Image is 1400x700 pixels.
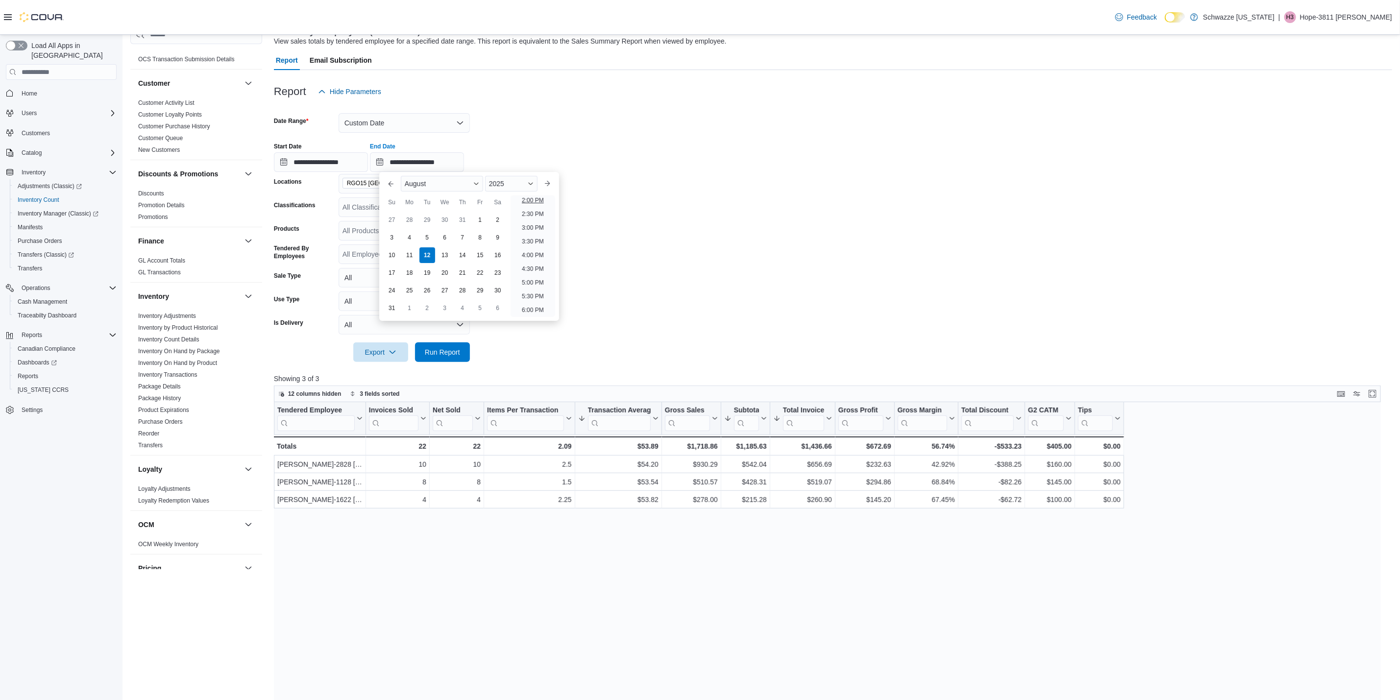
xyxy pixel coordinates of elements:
[138,111,202,119] span: Customer Loyalty Points
[455,194,470,210] div: Th
[138,55,235,63] span: OCS Transaction Submission Details
[402,194,418,210] div: Mo
[472,247,488,263] div: day-15
[518,290,548,302] li: 5:30 PM
[339,291,470,311] button: All
[455,247,470,263] div: day-14
[339,113,470,133] button: Custom Date
[783,406,824,415] div: Total Invoiced
[665,406,710,415] div: Gross Sales
[1127,12,1157,22] span: Feedback
[138,430,159,437] a: Reorder
[18,404,117,416] span: Settings
[18,127,117,139] span: Customers
[384,247,400,263] div: day-10
[14,296,117,308] span: Cash Management
[18,386,69,394] span: [US_STATE] CCRS
[370,143,395,150] label: End Date
[346,388,403,400] button: 3 fields sorted
[18,87,117,99] span: Home
[384,300,400,316] div: day-31
[130,310,262,455] div: Inventory
[138,169,241,179] button: Discounts & Promotions
[437,247,453,263] div: day-13
[138,395,181,402] a: Package History
[897,406,955,431] button: Gross Margin
[22,149,42,157] span: Catalog
[138,111,202,118] a: Customer Loyalty Points
[22,109,37,117] span: Users
[14,235,117,247] span: Purchase Orders
[369,406,418,431] div: Invoices Sold
[138,312,196,320] span: Inventory Adjustments
[14,370,42,382] a: Reports
[10,179,121,193] a: Adjustments (Classic)
[490,247,506,263] div: day-16
[437,212,453,228] div: day-30
[897,406,947,415] div: Gross Margin
[138,563,241,573] button: Pricing
[2,328,121,342] button: Reports
[383,211,507,317] div: August, 2025
[138,236,164,246] h3: Finance
[437,283,453,298] div: day-27
[2,166,121,179] button: Inventory
[138,123,210,130] a: Customer Purchase History
[472,212,488,228] div: day-1
[402,265,418,281] div: day-18
[18,223,43,231] span: Manifests
[138,360,217,366] a: Inventory On Hand by Product
[472,194,488,210] div: Fr
[383,176,399,192] button: Previous Month
[330,87,381,97] span: Hide Parameters
[490,283,506,298] div: day-30
[433,406,473,431] div: Net Sold
[402,230,418,245] div: day-4
[437,265,453,281] div: day-20
[419,230,435,245] div: day-5
[384,212,400,228] div: day-27
[487,406,564,415] div: Items Per Transaction
[22,331,42,339] span: Reports
[665,406,718,431] button: Gross Sales
[724,406,767,431] button: Subtotal
[455,230,470,245] div: day-7
[518,277,548,289] li: 5:00 PM
[22,284,50,292] span: Operations
[472,265,488,281] div: day-22
[274,388,345,400] button: 12 columns hidden
[14,384,117,396] span: Washington CCRS
[10,383,121,397] button: [US_STATE] CCRS
[138,146,180,154] span: New Customers
[18,329,117,341] span: Reports
[384,194,400,210] div: Su
[138,134,183,142] span: Customer Queue
[18,372,38,380] span: Reports
[18,265,42,272] span: Transfers
[27,41,117,60] span: Load All Apps in [GEOGRAPHIC_DATA]
[734,406,759,415] div: Subtotal
[138,268,181,276] span: GL Transactions
[274,36,727,47] div: View sales totals by tendered employee for a specified date range. This report is equivalent to t...
[138,336,199,343] a: Inventory Count Details
[2,106,121,120] button: Users
[310,50,372,70] span: Email Subscription
[274,201,316,209] label: Classifications
[18,282,117,294] span: Operations
[339,268,470,288] button: All
[274,225,299,233] label: Products
[1028,406,1072,431] button: G2 CATM
[138,563,161,573] h3: Pricing
[243,77,254,89] button: Customer
[277,406,363,431] button: Tendered Employee
[18,147,46,159] button: Catalog
[138,291,241,301] button: Inventory
[138,135,183,142] a: Customer Queue
[22,129,50,137] span: Customers
[138,190,164,197] span: Discounts
[18,88,41,99] a: Home
[138,99,195,107] span: Customer Activity List
[18,345,75,353] span: Canadian Compliance
[897,406,947,431] div: Gross Margin
[138,257,185,264] a: GL Account Totals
